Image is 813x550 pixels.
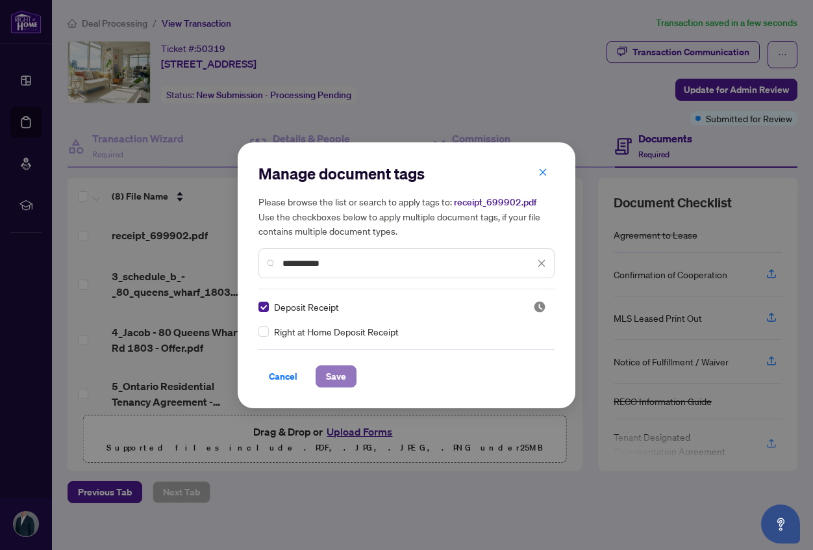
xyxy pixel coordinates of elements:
button: Save [316,365,356,387]
button: Cancel [258,365,308,387]
span: Right at Home Deposit Receipt [274,324,399,339]
span: close [538,168,547,177]
img: status [533,300,546,313]
h2: Manage document tags [258,163,555,184]
span: Cancel [269,366,297,387]
span: Deposit Receipt [274,300,339,314]
span: Pending Review [533,300,546,313]
button: Open asap [761,504,800,543]
span: receipt_699902.pdf [454,196,536,208]
span: close [537,259,546,268]
h5: Please browse the list or search to apply tags to: Use the checkboxes below to apply multiple doc... [258,194,555,238]
span: Save [326,366,346,387]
